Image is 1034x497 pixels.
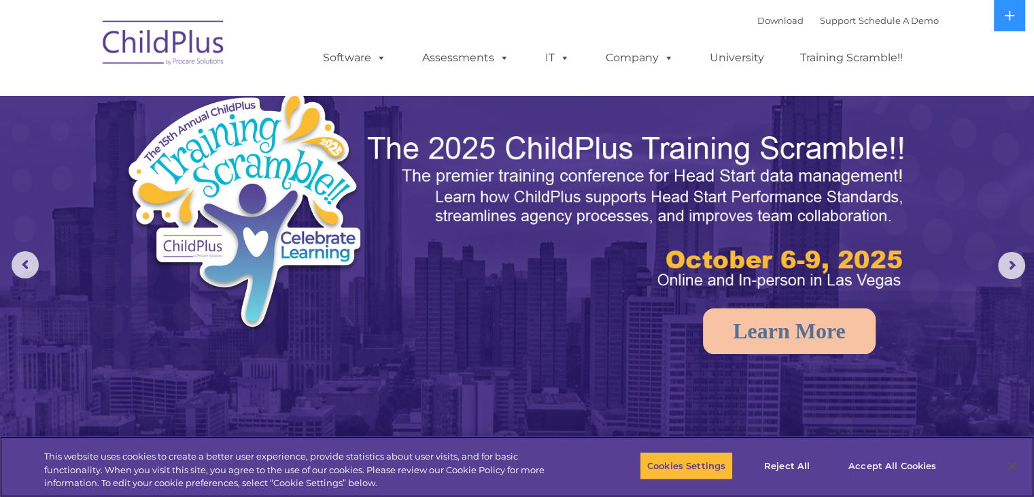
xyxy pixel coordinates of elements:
div: This website uses cookies to create a better user experience, provide statistics about user visit... [44,450,569,490]
a: Learn More [703,308,876,354]
button: Close [997,451,1027,481]
a: Download [757,15,804,26]
a: Support [820,15,856,26]
img: ChildPlus by Procare Solutions [96,11,232,79]
span: Phone number [189,146,247,156]
button: Cookies Settings [640,451,733,480]
a: Company [592,44,687,71]
a: Training Scramble!! [787,44,916,71]
button: Accept All Cookies [841,451,944,480]
font: | [757,15,939,26]
a: Schedule A Demo [859,15,939,26]
a: University [696,44,778,71]
a: Software [309,44,400,71]
button: Reject All [744,451,829,480]
a: Assessments [409,44,523,71]
a: IT [532,44,583,71]
span: Last name [189,90,230,100]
